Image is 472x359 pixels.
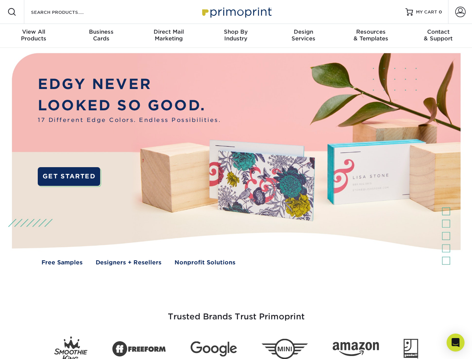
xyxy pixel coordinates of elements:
div: Open Intercom Messenger [447,334,465,352]
span: Contact [405,28,472,35]
img: Goodwill [404,339,418,359]
span: Direct Mail [135,28,202,35]
div: & Templates [337,28,404,42]
a: BusinessCards [67,24,135,48]
span: 0 [439,9,442,15]
div: Marketing [135,28,202,42]
img: Amazon [333,342,379,356]
a: Contact& Support [405,24,472,48]
a: Shop ByIndustry [202,24,269,48]
span: 17 Different Edge Colors. Endless Possibilities. [38,116,221,125]
a: Free Samples [41,258,83,267]
p: EDGY NEVER [38,74,221,95]
div: & Support [405,28,472,42]
p: LOOKED SO GOOD. [38,95,221,116]
div: Services [270,28,337,42]
h3: Trusted Brands Trust Primoprint [18,294,455,331]
a: Direct MailMarketing [135,24,202,48]
div: Cards [67,28,135,42]
img: Primoprint [199,4,274,20]
img: Google [191,341,237,357]
span: Design [270,28,337,35]
span: Business [67,28,135,35]
div: Industry [202,28,269,42]
a: DesignServices [270,24,337,48]
a: Nonprofit Solutions [175,258,235,267]
input: SEARCH PRODUCTS..... [30,7,103,16]
span: Resources [337,28,404,35]
a: Designers + Resellers [96,258,161,267]
iframe: Google Customer Reviews [2,336,64,356]
span: Shop By [202,28,269,35]
a: Resources& Templates [337,24,404,48]
a: GET STARTED [38,167,100,186]
span: MY CART [416,9,437,15]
